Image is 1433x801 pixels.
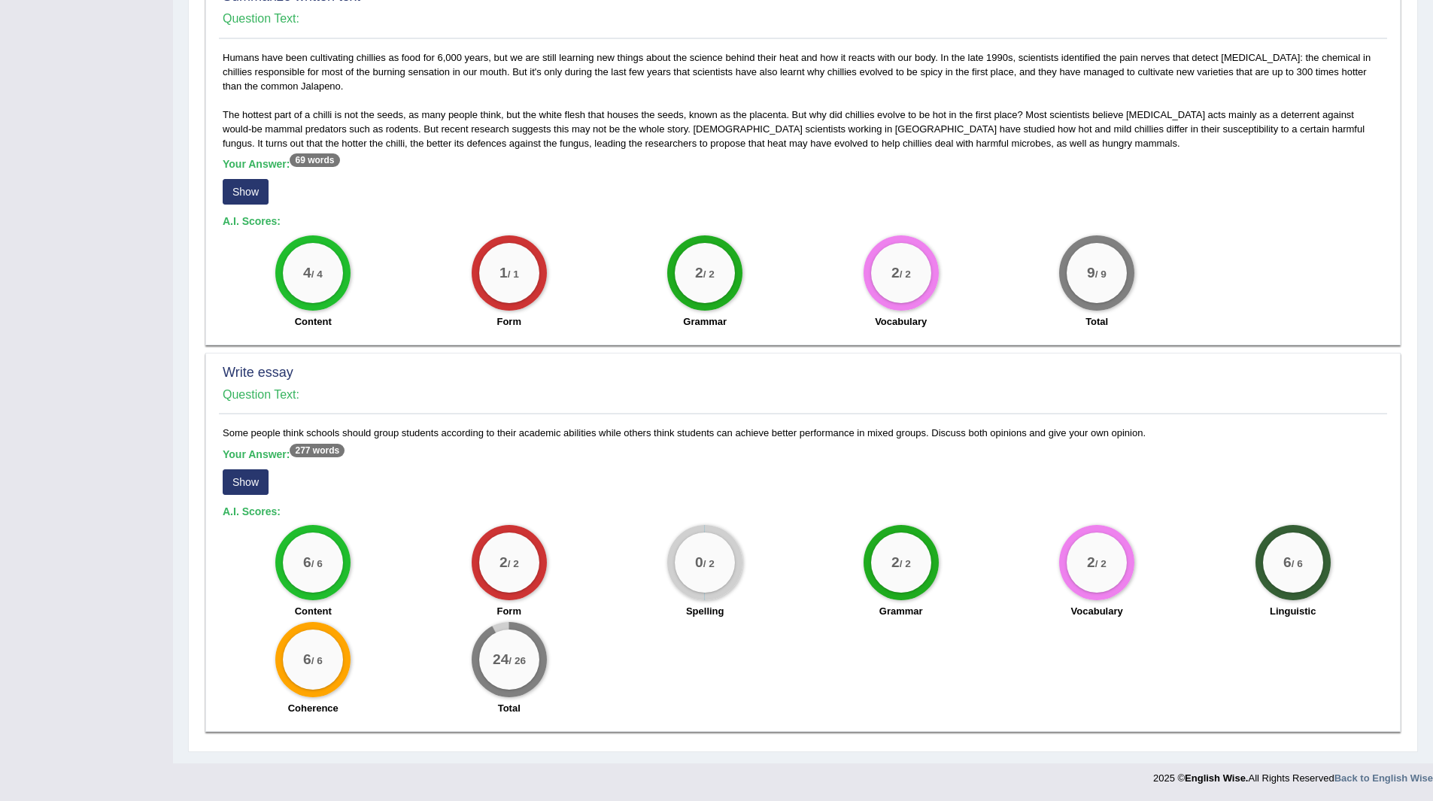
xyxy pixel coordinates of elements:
b: Your Answer: [223,448,345,460]
b: A.I. Scores: [223,215,281,227]
big: 2 [499,554,508,571]
small: / 6 [1291,558,1302,569]
label: Content [295,604,332,618]
small: / 9 [1095,269,1107,280]
label: Grammar [683,314,727,329]
div: Some people think schools should group students according to their academic abilities while other... [219,426,1387,724]
label: Vocabulary [875,314,927,329]
big: 0 [695,554,703,571]
small: / 1 [507,269,518,280]
label: Total [1085,314,1108,329]
div: Humans have been cultivating chillies as food for 6,000 years, but we are still learning new thin... [219,50,1387,337]
label: Linguistic [1270,604,1316,618]
small: / 2 [899,558,910,569]
big: 6 [303,651,311,668]
big: 6 [1283,554,1292,571]
strong: English Wise. [1185,772,1248,784]
label: Form [496,604,521,618]
small: / 2 [703,558,715,569]
sup: 277 words [290,444,345,457]
big: 24 [493,651,509,668]
big: 4 [303,265,311,281]
big: 2 [1087,554,1095,571]
small: / 6 [311,656,323,667]
button: Show [223,469,269,495]
small: / 26 [509,656,526,667]
small: / 2 [1095,558,1107,569]
small: / 2 [703,269,715,280]
small: / 4 [311,269,323,280]
a: Back to English Wise [1334,772,1433,784]
div: 2025 © All Rights Reserved [1153,763,1433,785]
small: / 2 [507,558,518,569]
small: / 6 [311,558,323,569]
b: A.I. Scores: [223,505,281,517]
label: Grammar [879,604,923,618]
big: 2 [891,265,900,281]
b: Your Answer: [223,158,340,170]
big: 6 [303,554,311,571]
h4: Question Text: [223,388,1383,402]
label: Vocabulary [1071,604,1123,618]
big: 9 [1087,265,1095,281]
big: 2 [695,265,703,281]
label: Form [496,314,521,329]
big: 1 [499,265,508,281]
small: / 2 [899,269,910,280]
label: Coherence [288,701,339,715]
h2: Write essay [223,366,1383,381]
label: Total [498,701,521,715]
big: 2 [891,554,900,571]
label: Spelling [686,604,724,618]
button: Show [223,179,269,205]
label: Content [295,314,332,329]
h4: Question Text: [223,12,1383,26]
sup: 69 words [290,153,339,167]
